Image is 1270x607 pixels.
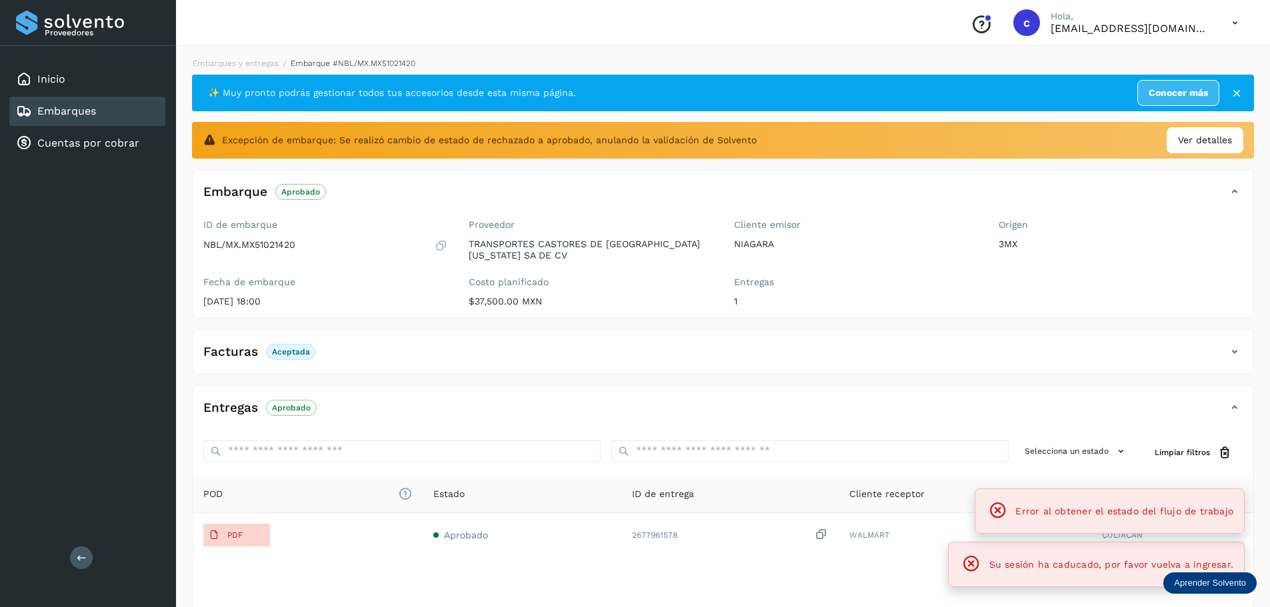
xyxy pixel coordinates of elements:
[227,530,243,540] p: PDF
[203,344,258,360] h4: Facturas
[37,105,96,117] a: Embarques
[203,487,412,501] span: POD
[1015,506,1233,516] span: Error al obtener el estado del flujo de trabajo
[469,239,713,261] p: TRANSPORTES CASTORES DE [GEOGRAPHIC_DATA][US_STATE] SA DE CV
[37,73,65,85] a: Inicio
[469,296,713,307] p: $37,500.00 MXN
[222,133,757,147] span: Excepción de embarque: Se realizó cambio de estado de rechazado a aprobado, anulando la validació...
[203,219,447,231] label: ID de embarque
[203,239,295,251] p: NBL/MX.MX51021420
[281,187,320,197] p: Aprobado
[1137,80,1219,106] a: Conocer más
[989,559,1233,570] span: Su sesión ha caducado, por favor vuelva a ingresar.
[1051,11,1211,22] p: Hola,
[272,403,311,412] p: Aprobado
[203,524,270,546] button: PDF
[734,277,978,288] label: Entregas
[839,513,1091,557] td: WALMART
[193,181,1253,214] div: EmbarqueAprobado
[734,239,978,250] p: NIAGARA
[1051,22,1211,35] p: cuentasespeciales8_met@castores.com.mx
[999,239,1243,250] p: 3MX
[999,219,1243,231] label: Origen
[1102,487,1137,501] span: Destino
[193,59,279,68] a: Embarques y entregas
[291,59,415,68] span: Embarque #NBL/MX.MX51021420
[469,219,713,231] label: Proveedor
[37,137,139,149] a: Cuentas por cobrar
[1091,513,1253,557] td: CULIACAN
[1178,133,1232,147] span: Ver detalles
[734,219,978,231] label: Cliente emisor
[193,340,1253,374] div: FacturasAceptada
[1174,578,1246,588] p: Aprender Solvento
[632,528,829,542] div: 2677961578
[192,57,1254,69] nav: breadcrumb
[1019,440,1133,462] button: Selecciona un estado
[9,129,165,158] div: Cuentas por cobrar
[632,487,694,501] span: ID de entrega
[203,185,267,200] h4: Embarque
[208,86,576,100] span: ✨ Muy pronto podrás gestionar todos tus accesorios desde esta misma página.
[1144,440,1243,465] button: Limpiar filtros
[469,277,713,288] label: Costo planificado
[203,277,447,288] label: Fecha de embarque
[272,347,310,356] p: Aceptada
[193,396,1253,430] div: EntregasAprobado
[433,487,465,501] span: Estado
[849,487,925,501] span: Cliente receptor
[45,28,160,37] p: Proveedores
[203,296,447,307] p: [DATE] 18:00
[1163,572,1257,594] div: Aprender Solvento
[9,65,165,94] div: Inicio
[1155,446,1210,458] span: Limpiar filtros
[444,530,488,540] span: Aprobado
[734,296,978,307] p: 1
[203,400,258,416] h4: Entregas
[9,97,165,126] div: Embarques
